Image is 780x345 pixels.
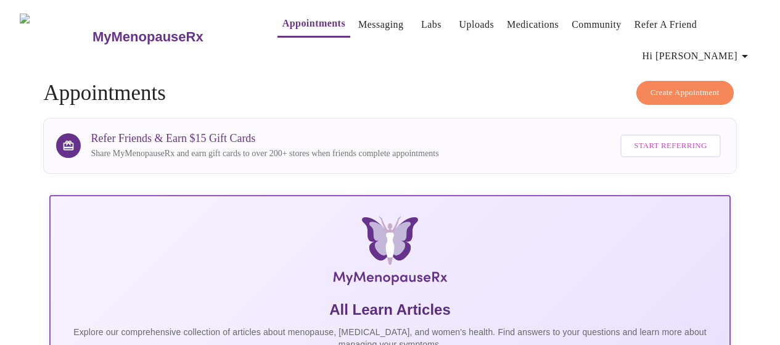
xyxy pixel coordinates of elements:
[92,29,203,45] h3: MyMenopauseRx
[636,81,734,105] button: Create Appointment
[412,12,451,37] button: Labs
[630,12,702,37] button: Refer a Friend
[634,16,697,33] a: Refer a Friend
[60,300,719,320] h5: All Learn Articles
[421,16,441,33] a: Labs
[459,16,495,33] a: Uploads
[620,135,720,157] button: Start Referring
[163,216,617,290] img: MyMenopauseRx Logo
[43,81,736,106] h4: Appointments
[617,128,723,164] a: Start Referring
[20,14,91,60] img: MyMenopauseRx Logo
[507,16,559,33] a: Medications
[567,12,626,37] button: Community
[634,139,707,153] span: Start Referring
[91,148,438,160] p: Share MyMenopauseRx and earn gift cards to over 200+ stores when friends complete appointments
[454,12,499,37] button: Uploads
[502,12,564,37] button: Medications
[353,12,408,37] button: Messaging
[642,48,752,65] span: Hi [PERSON_NAME]
[91,15,252,59] a: MyMenopauseRx
[277,11,350,38] button: Appointments
[572,16,622,33] a: Community
[91,132,438,145] h3: Refer Friends & Earn $15 Gift Cards
[651,86,720,100] span: Create Appointment
[282,15,345,32] a: Appointments
[358,16,403,33] a: Messaging
[638,44,757,69] button: Hi [PERSON_NAME]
